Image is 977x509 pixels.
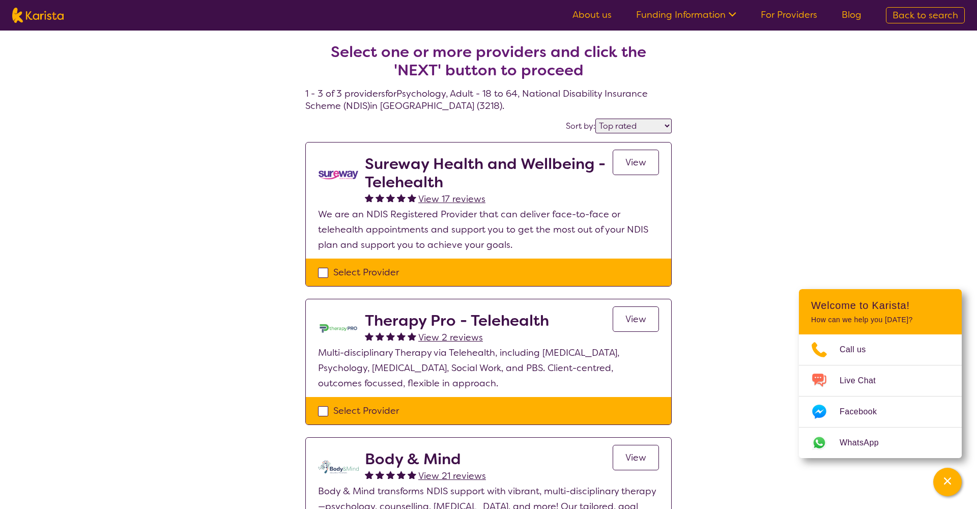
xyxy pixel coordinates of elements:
span: View [625,451,646,464]
img: fullstar [408,332,416,341]
h2: Body & Mind [365,450,486,468]
img: fullstar [365,332,373,341]
h2: Select one or more providers and click the 'NEXT' button to proceed [318,43,659,79]
span: WhatsApp [840,435,891,450]
a: Blog [842,9,861,21]
img: fullstar [397,470,406,479]
img: vgwqq8bzw4bddvbx0uac.png [318,155,359,195]
span: Facebook [840,404,889,419]
img: qmpolprhjdhzpcuekzqg.svg [318,450,359,484]
div: Channel Menu [799,289,962,458]
span: View [625,156,646,168]
img: fullstar [386,332,395,341]
span: View 17 reviews [418,193,485,205]
h4: 1 - 3 of 3 providers for Psychology , Adult - 18 to 64 , National Disability Insurance Scheme (ND... [305,18,672,112]
img: fullstar [386,470,395,479]
img: lehxprcbtunjcwin5sb4.jpg [318,312,359,345]
img: fullstar [365,193,373,202]
a: Web link opens in a new tab. [799,428,962,458]
a: View 2 reviews [418,330,483,345]
a: View 17 reviews [418,191,485,207]
a: View [613,150,659,175]
a: View 21 reviews [418,468,486,484]
p: How can we help you [DATE]? [811,316,950,324]
h2: Welcome to Karista! [811,299,950,312]
span: Back to search [893,9,958,21]
p: Multi-disciplinary Therapy via Telehealth, including [MEDICAL_DATA], Psychology, [MEDICAL_DATA], ... [318,345,659,391]
img: fullstar [397,193,406,202]
span: View 21 reviews [418,470,486,482]
img: fullstar [376,470,384,479]
img: fullstar [376,332,384,341]
label: Sort by: [566,121,595,131]
span: View 2 reviews [418,331,483,344]
img: Karista logo [12,8,64,23]
button: Channel Menu [933,468,962,496]
span: View [625,313,646,325]
img: fullstar [397,332,406,341]
img: fullstar [408,193,416,202]
h2: Sureway Health and Wellbeing - Telehealth [365,155,613,191]
ul: Choose channel [799,334,962,458]
img: fullstar [408,470,416,479]
a: View [613,306,659,332]
img: fullstar [386,193,395,202]
a: Back to search [886,7,965,23]
a: Funding Information [636,9,736,21]
p: We are an NDIS Registered Provider that can deliver face-to-face or telehealth appointments and s... [318,207,659,252]
span: Call us [840,342,878,357]
h2: Therapy Pro - Telehealth [365,312,549,330]
span: Live Chat [840,373,888,388]
img: fullstar [365,470,373,479]
a: About us [572,9,612,21]
img: fullstar [376,193,384,202]
a: View [613,445,659,470]
a: For Providers [761,9,817,21]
